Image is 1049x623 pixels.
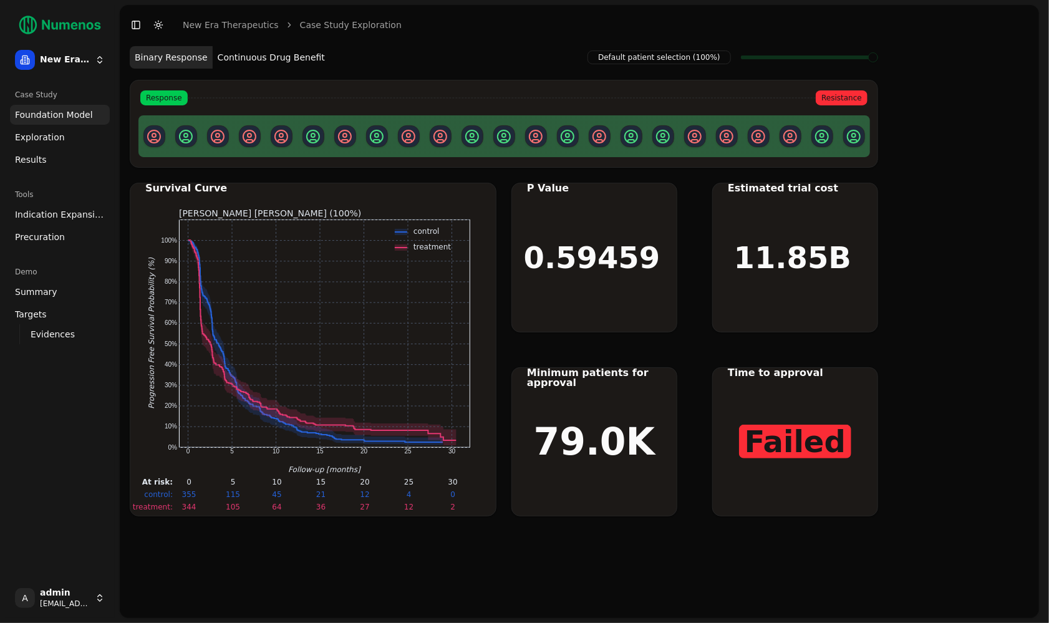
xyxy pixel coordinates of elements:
[164,423,176,430] text: 10%
[10,45,110,75] button: New Era Therapeutics
[164,258,176,264] text: 90%
[183,19,402,31] nav: breadcrumb
[179,208,361,218] text: [PERSON_NAME] [PERSON_NAME] (100%)
[360,448,368,455] text: 20
[15,308,47,321] span: Targets
[132,503,172,511] text: treatment:
[316,490,325,499] text: 21
[272,478,281,486] text: 10
[226,503,240,511] text: 105
[230,478,235,486] text: 5
[10,127,110,147] a: Exploration
[168,444,177,451] text: 0%
[450,490,455,499] text: 0
[31,328,75,340] span: Evidences
[230,448,234,455] text: 5
[300,19,402,31] a: Case Study Exploration
[226,490,240,499] text: 115
[413,227,440,236] text: control
[213,46,330,69] button: Continuous Drug Benefit
[161,237,177,244] text: 100%
[10,262,110,282] div: Demo
[181,503,196,511] text: 344
[10,10,110,40] img: Numenos
[450,503,455,511] text: 2
[164,361,176,368] text: 40%
[272,490,281,499] text: 45
[10,185,110,205] div: Tools
[164,320,176,327] text: 60%
[15,153,47,166] span: Results
[10,282,110,302] a: Summary
[144,490,173,499] text: control:
[316,478,325,486] text: 15
[15,286,57,298] span: Summary
[360,503,369,511] text: 27
[15,588,35,608] span: A
[150,16,167,34] button: Toggle Dark Mode
[360,478,369,486] text: 20
[40,599,90,609] span: [EMAIL_ADDRESS]
[40,54,90,65] span: New Era Therapeutics
[406,490,411,499] text: 4
[10,583,110,613] button: Aadmin[EMAIL_ADDRESS]
[404,448,412,455] text: 25
[734,243,851,273] h1: 11.85B
[404,478,413,486] text: 25
[288,465,361,474] text: Follow-up [months]
[587,51,731,64] span: Default patient selection (100%)
[181,490,196,499] text: 355
[26,326,95,343] a: Evidences
[186,478,191,486] text: 0
[164,340,176,347] text: 50%
[448,478,457,486] text: 30
[10,105,110,125] a: Foundation Model
[413,243,451,251] text: treatment
[316,448,324,455] text: 15
[10,85,110,105] div: Case Study
[145,183,481,193] div: Survival Curve
[164,382,176,389] text: 30%
[183,19,279,31] a: New Era Therapeutics
[186,448,190,455] text: 0
[10,227,110,247] a: Precuration
[448,448,456,455] text: 30
[272,503,281,511] text: 64
[10,205,110,225] a: Indication Expansion
[164,299,176,306] text: 70%
[40,587,90,599] span: admin
[127,16,145,34] button: Toggle Sidebar
[316,503,325,511] text: 36
[273,448,280,455] text: 10
[15,109,93,121] span: Foundation Model
[534,423,655,460] h1: 79.0K
[524,243,660,273] h1: 0.59459
[816,90,868,105] span: Resistance
[164,278,176,285] text: 80%
[15,231,65,243] span: Precuration
[10,150,110,170] a: Results
[10,304,110,324] a: Targets
[15,208,105,221] span: Indication Expansion
[147,258,156,409] text: Progression Free Survival Probability (%)
[140,90,188,105] span: Response
[404,503,413,511] text: 12
[739,425,851,458] span: Failed
[164,402,176,409] text: 20%
[130,46,213,69] button: Binary Response
[15,131,65,143] span: Exploration
[142,478,172,486] text: At risk:
[360,490,369,499] text: 12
